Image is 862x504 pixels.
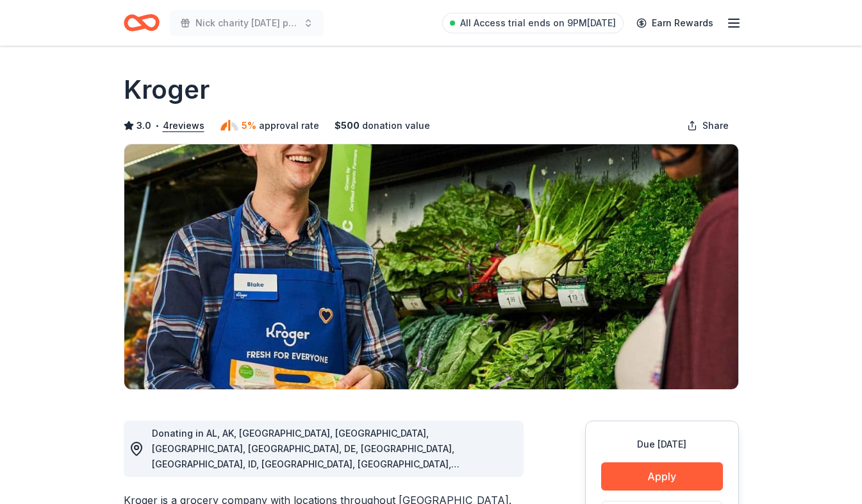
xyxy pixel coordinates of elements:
button: Nick charity [DATE] party [170,10,324,36]
span: All Access trial ends on 9PM[DATE] [460,15,616,31]
span: • [154,121,159,131]
span: donation value [362,118,430,133]
span: 5% [242,118,256,133]
img: Image for Kroger [124,144,738,389]
a: Home [124,8,160,38]
a: All Access trial ends on 9PM[DATE] [442,13,624,33]
span: Nick charity [DATE] party [195,15,298,31]
button: 4reviews [163,118,204,133]
button: Share [677,113,739,139]
span: $ 500 [335,118,360,133]
span: Share [702,118,729,133]
a: Earn Rewards [629,12,721,35]
button: Apply [601,462,723,491]
div: Due [DATE] [601,437,723,452]
span: 3.0 [137,118,151,133]
span: approval rate [259,118,319,133]
h1: Kroger [124,72,210,108]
